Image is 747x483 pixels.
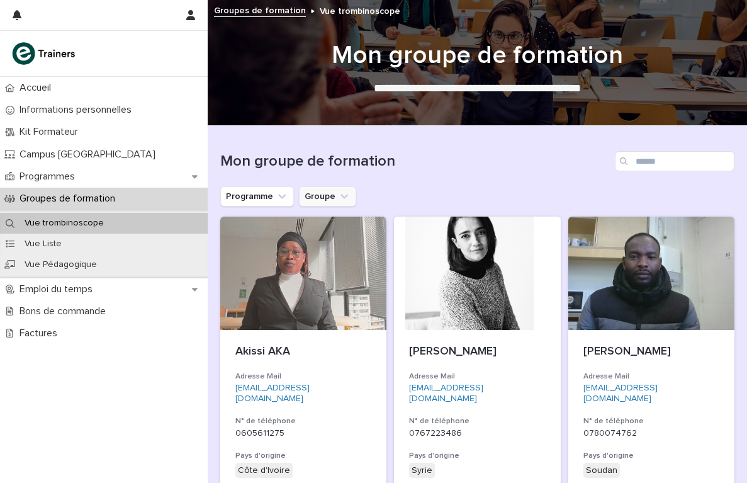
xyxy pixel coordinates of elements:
[409,416,545,426] h3: N° de téléphone
[14,82,61,94] p: Accueil
[14,327,67,339] p: Factures
[235,372,371,382] h3: Adresse Mail
[14,149,166,161] p: Campus [GEOGRAPHIC_DATA]
[235,384,310,403] a: [EMAIL_ADDRESS][DOMAIN_NAME]
[14,104,142,116] p: Informations personnelles
[14,283,103,295] p: Emploi du temps
[583,463,620,479] div: Soudan
[583,372,719,382] h3: Adresse Mail
[14,193,125,205] p: Groupes de formation
[235,428,371,439] p: 0605611275
[409,451,545,461] h3: Pays d'origine
[235,345,371,359] p: Akissi AKA
[409,384,483,403] a: [EMAIL_ADDRESS][DOMAIN_NAME]
[299,186,356,207] button: Groupe
[235,416,371,426] h3: N° de téléphone
[320,3,400,17] p: Vue trombinoscope
[409,428,545,439] p: 0767223486
[583,451,719,461] h3: Pays d'origine
[14,218,114,229] p: Vue trombinoscope
[214,3,306,17] a: Groupes de formation
[235,451,371,461] h3: Pays d'origine
[220,186,294,207] button: Programme
[409,463,435,479] div: Syrie
[583,384,658,403] a: [EMAIL_ADDRESS][DOMAIN_NAME]
[14,305,116,317] p: Bons de commande
[14,259,107,270] p: Vue Pédagogique
[235,463,293,479] div: Côte d'Ivoire
[14,126,88,138] p: Kit Formateur
[14,239,72,249] p: Vue Liste
[583,345,719,359] p: [PERSON_NAME]
[10,41,79,66] img: K0CqGN7SDeD6s4JG8KQk
[409,345,545,359] p: [PERSON_NAME]
[14,171,85,183] p: Programmes
[409,372,545,382] h3: Adresse Mail
[583,428,719,439] p: 0780074762
[615,151,734,171] input: Search
[220,152,610,171] h1: Mon groupe de formation
[583,416,719,426] h3: N° de téléphone
[220,40,734,71] h1: Mon groupe de formation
